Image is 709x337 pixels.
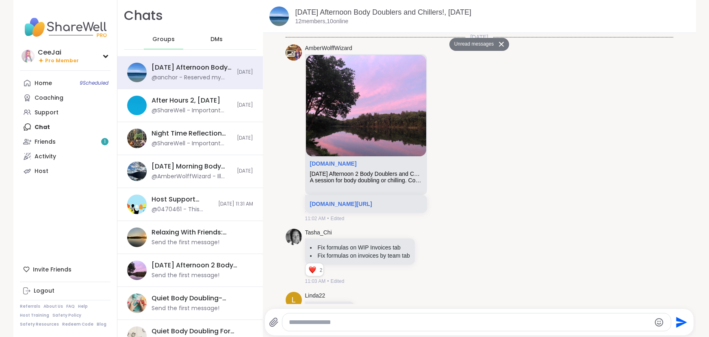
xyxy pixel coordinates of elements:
div: Activity [35,153,56,161]
a: FAQ [66,304,75,309]
div: Relaxing With Friends: Affirmation Nation!, [DATE] [152,228,248,237]
span: 11:03 AM [305,278,326,285]
div: CeeJai [38,48,79,57]
a: Safety Resources [20,322,59,327]
img: ShareWell Nav Logo [20,13,111,42]
a: Attachment [310,160,357,167]
a: Redeem Code [62,322,93,327]
div: Coaching [35,94,63,102]
span: Edited [330,278,344,285]
button: Reactions: love [308,267,317,273]
img: Monday Afternoon Body Doublers and Chillers!, Oct 06 [269,7,289,26]
div: Reaction list [306,263,320,276]
img: Host Support Circle (have hosted 1+ session), Oct 07 [127,195,147,214]
a: About Us [43,304,63,309]
img: https://sharewell-space-live.sfo3.digitaloceanspaces.com/user-generated/9a5601ee-7e1f-42be-b53e-4... [286,44,302,61]
span: Pro Member [45,57,79,64]
span: 1 [104,138,106,145]
span: L [291,295,295,306]
a: Host [20,164,111,178]
span: [DATE] 11:31 AM [218,201,253,208]
a: Help [78,304,88,309]
a: Blog [97,322,106,327]
span: DMs [210,35,223,44]
a: Referrals [20,304,40,309]
img: https://sharewell-space-live.sfo3.digitaloceanspaces.com/user-generated/d44ce118-e614-49f3-90b3-4... [286,229,302,245]
a: Linda22 [305,292,325,300]
img: Quiet Body Doubling- Productivity/Creativity , Oct 06 [127,293,147,313]
a: Logout [20,284,111,298]
div: Host Support Circle (have hosted 1+ session), [DATE] [152,195,213,204]
h1: Chats [124,7,163,25]
div: Night Time Reflection and/or Body Doubling, [DATE] [152,129,232,138]
li: Fix formulas on WIP Invoices tab [310,243,410,252]
div: After Hours 2, [DATE] [152,96,220,105]
span: • [327,215,329,222]
div: @ShareWell - Important update: Your host can no longer attend this session but you can still conn... [152,140,232,148]
div: Send the first message! [152,304,219,313]
img: Monday Afternoon 2 Body Doublers and Chillers!, Oct 06 [127,260,147,280]
img: Night Time Reflection and/or Body Doubling, Oct 06 [127,129,147,148]
div: Send the first message! [152,271,219,280]
p: 12 members, 10 online [295,18,349,26]
span: 9 Scheduled [80,80,108,86]
div: [DATE] Morning Body Doublers and Chillers!, [DATE] [152,162,232,171]
div: [DATE] Afternoon Body Doublers and Chillers!, [DATE] [152,63,232,72]
img: Relaxing With Friends: Affirmation Nation!, Oct 06 [127,228,147,247]
button: Unread messages [449,38,496,51]
button: Send [671,313,689,331]
a: AmberWolffWizard [305,44,352,53]
span: Edited [330,215,344,222]
a: [DOMAIN_NAME][URL] [310,201,372,207]
div: @ShareWell - Important update: Your host can no longer attend this session but you can still conn... [152,107,232,115]
a: Host Training [20,313,49,318]
div: @anchor - Reserved my uber for the hour long trip to the doctor [152,74,232,82]
a: Friends1 [20,134,111,149]
a: Coaching [20,90,111,105]
div: Logout [34,287,54,295]
img: CeeJai [22,50,35,63]
div: @0470461 - This message was deleted. [152,206,213,214]
div: @AmberWolffWizard - Ill save you a spot for now, hopefully your connection works later [152,173,232,181]
span: [DATE] [237,135,253,142]
img: Monday Morning Body Doublers and Chillers!, Oct 06 [127,162,147,181]
div: [DATE] Afternoon 2 Body Doublers and Chillers! [310,171,422,177]
img: Monday Afternoon 2 Body Doublers and Chillers! [306,55,426,156]
a: [DATE] Afternoon Body Doublers and Chillers!, [DATE] [295,8,472,16]
div: Invite Friends [20,262,111,277]
textarea: Type your message [289,318,650,326]
img: After Hours 2, Oct 07 [127,96,147,115]
span: 2 [320,267,323,274]
a: Tasha_Chi [305,229,332,237]
div: Friends [35,138,56,146]
span: Groups [152,35,175,44]
a: Home9Scheduled [20,76,111,90]
span: [DATE] [237,168,253,175]
a: Support [20,105,111,120]
div: Quiet Body Doubling For Productivity - [DATE] [152,327,248,336]
a: Activity [20,149,111,164]
a: Safety Policy [52,313,81,318]
div: Quiet Body Doubling- Productivity/Creativity , [DATE] [152,294,248,303]
div: Support [35,109,59,117]
li: Fix formulas on invoices by team tab [310,252,410,260]
div: Host [35,167,48,175]
span: 11:02 AM [305,215,326,222]
div: A session for body doubling or chilling. Come work on whatever tasks you have! Just want company ... [310,177,422,184]
span: [DATE] [465,33,493,41]
button: Emoji picker [654,317,664,327]
div: [DATE] Afternoon 2 Body Doublers and Chillers!, [DATE] [152,261,248,270]
div: Home [35,79,52,88]
span: • [327,278,329,285]
img: Monday Afternoon Body Doublers and Chillers!, Oct 06 [127,63,147,82]
span: [DATE] [237,102,253,109]
span: [DATE] [237,69,253,76]
div: Send the first message! [152,239,219,247]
